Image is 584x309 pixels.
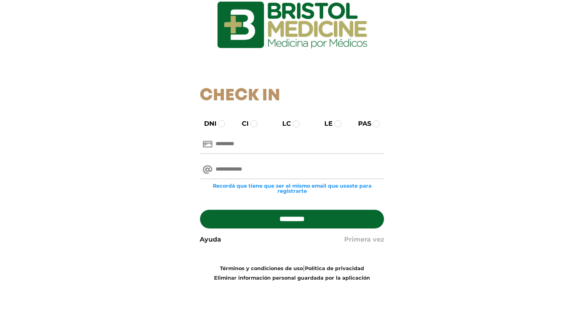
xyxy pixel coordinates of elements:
[317,119,333,129] label: LE
[214,275,370,281] a: Eliminar información personal guardada por la aplicación
[275,119,291,129] label: LC
[200,86,384,106] h1: Check In
[200,235,221,244] a: Ayuda
[197,119,216,129] label: DNI
[200,183,384,194] small: Recordá que tiene que ser el mismo email que usaste para registrarte
[220,265,303,271] a: Términos y condiciones de uso
[235,119,249,129] label: CI
[305,265,364,271] a: Política de privacidad
[194,263,390,282] div: |
[344,235,384,244] a: Primera vez
[351,119,371,129] label: PAS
